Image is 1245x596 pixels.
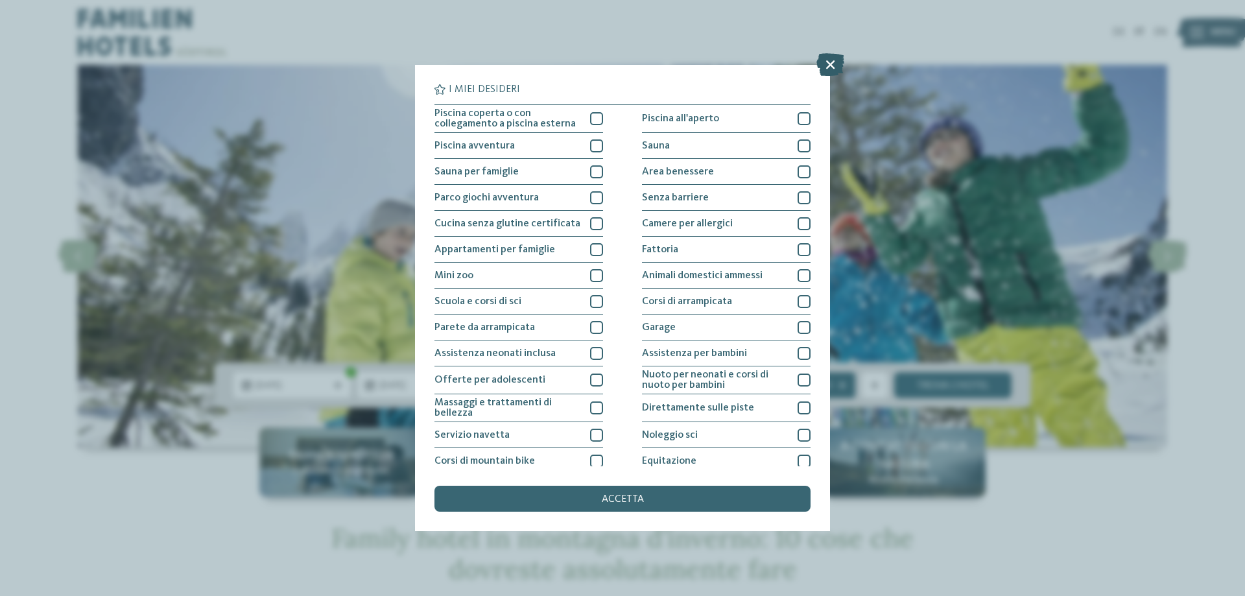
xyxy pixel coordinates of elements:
span: Appartamenti per famiglie [434,244,555,255]
span: Garage [642,322,676,333]
span: Parco giochi avventura [434,193,539,203]
span: I miei desideri [449,84,520,95]
span: Sauna [642,141,670,151]
span: Nuoto per neonati e corsi di nuoto per bambini [642,370,788,390]
span: accetta [602,494,644,505]
span: Cucina senza glutine certificata [434,219,580,229]
span: Area benessere [642,167,714,177]
span: Massaggi e trattamenti di bellezza [434,398,580,418]
span: Equitazione [642,456,696,466]
span: Camere per allergici [642,219,733,229]
span: Mini zoo [434,270,473,281]
span: Piscina coperta o con collegamento a piscina esterna [434,108,580,129]
span: Animali domestici ammessi [642,270,763,281]
span: Offerte per adolescenti [434,375,545,385]
span: Senza barriere [642,193,709,203]
span: Piscina all'aperto [642,113,719,124]
span: Sauna per famiglie [434,167,519,177]
span: Fattoria [642,244,678,255]
span: Noleggio sci [642,430,698,440]
span: Assistenza per bambini [642,348,747,359]
span: Piscina avventura [434,141,515,151]
span: Parete da arrampicata [434,322,535,333]
span: Assistenza neonati inclusa [434,348,556,359]
span: Servizio navetta [434,430,510,440]
span: Scuola e corsi di sci [434,296,521,307]
span: Corsi di mountain bike [434,456,535,466]
span: Direttamente sulle piste [642,403,754,413]
span: Corsi di arrampicata [642,296,732,307]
